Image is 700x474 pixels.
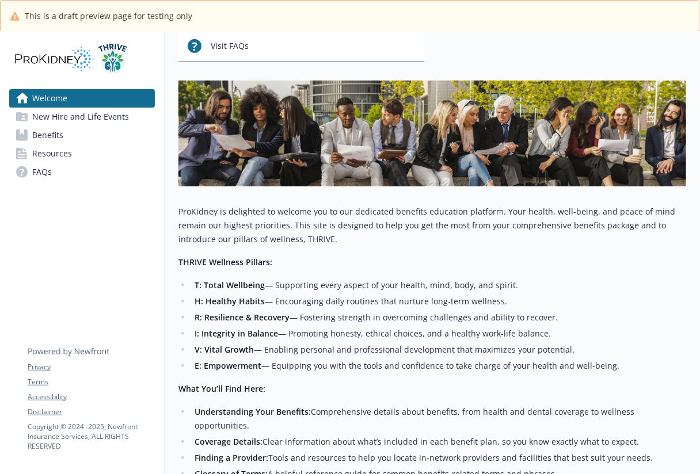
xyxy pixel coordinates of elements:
strong: E: Empowerment [195,360,261,371]
span: Welcome [32,89,67,108]
strong: Understanding Your Benefits: [195,406,311,417]
strong: R: Resilience & Recovery [195,312,290,323]
strong: Finding a Provider: [195,452,268,463]
a: Resources [9,144,155,163]
p: Copyright © 2024 - 2025 , Newfront Insurance Services, ALL RIGHTS RESERVED [28,422,154,451]
a: New Hire and Life Events [9,108,155,126]
li: — Promoting honesty, ethical choices, and a healthy work-life balance. [191,327,686,341]
button: Visit FAQs [178,29,424,62]
span: Resources [32,144,72,163]
strong: Coverage Details: [195,436,262,447]
a: Terms [28,377,154,387]
p: ProKidney is delighted to welcome you to our dedicated benefits education platform. Your health, ... [178,205,686,246]
span: FAQs [32,163,52,181]
a: Disclaimer [28,407,154,417]
li: — Supporting every aspect of your health, mind, body, and spirit. [191,278,686,292]
span: Benefits [32,126,63,144]
li: — Fostering strength in overcoming challenges and ability to recover. [191,311,686,324]
strong: I: Integrity in Balance [195,328,278,339]
li: — Equipping you with the tools and confidence to take charge of your health and well-being. [191,359,686,373]
a: Accessibility [28,392,154,402]
a: Welcome [9,89,155,108]
img: overview page banner [178,81,686,186]
strong: H: Healthy Habits [195,296,265,307]
span: This is a draft preview page for testing only [25,10,192,22]
a: Privacy [28,362,154,372]
li: — Encouraging daily routines that nurture long-term wellness. [191,295,686,308]
span: Visit FAQs [211,35,249,57]
strong: V: Vital Growth [195,344,254,355]
li: Clear information about what’s included in each benefit plan, so you know exactly what to expect. [191,435,686,449]
span: New Hire and Life Events [32,108,129,126]
strong: T: Total Wellbeing [195,280,265,290]
li: Comprehensive details about benefits, from health and dental coverage to wellness opportunities. [191,405,686,433]
li: Tools and resources to help you locate in-network providers and facilities that best suit your ne... [191,451,686,465]
a: FAQs [9,163,155,181]
strong: What You’ll Find Here: [178,383,265,394]
li: — Enabling personal and professional development that maximizes your potential. [191,343,686,357]
strong: THRIVE Wellness Pillars: [178,257,272,267]
a: Benefits [9,126,155,144]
